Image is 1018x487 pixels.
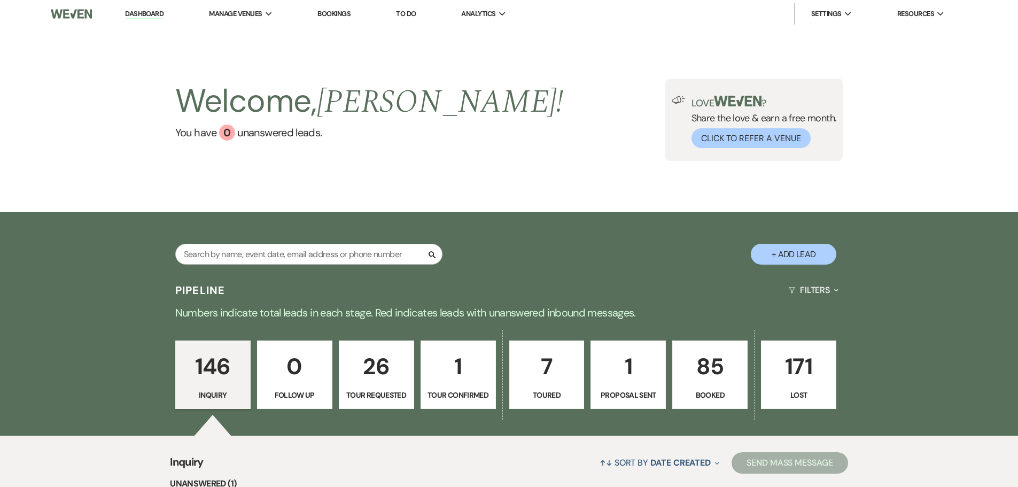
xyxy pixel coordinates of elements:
[714,96,761,106] img: weven-logo-green.svg
[428,389,489,401] p: Tour Confirmed
[175,244,442,265] input: Search by name, event date, email address or phone number
[264,349,325,384] p: 0
[264,389,325,401] p: Follow Up
[175,79,564,125] h2: Welcome,
[175,341,251,409] a: 146Inquiry
[170,454,204,477] span: Inquiry
[396,9,416,18] a: To Do
[761,341,836,409] a: 171Lost
[597,349,659,384] p: 1
[125,304,894,321] p: Numbers indicate total leads in each stage. Red indicates leads with unanswered inbound messages.
[317,9,351,18] a: Bookings
[784,276,843,304] button: Filters
[597,389,659,401] p: Proposal Sent
[182,349,244,384] p: 146
[175,283,226,298] h3: Pipeline
[590,341,666,409] a: 1Proposal Sent
[751,244,836,265] button: + Add Lead
[691,96,837,108] p: Love ?
[685,96,837,148] div: Share the love & earn a free month.
[257,341,332,409] a: 0Follow Up
[182,389,244,401] p: Inquiry
[339,341,414,409] a: 26Tour Requested
[768,349,829,384] p: 171
[516,389,578,401] p: Toured
[672,96,685,104] img: loud-speaker-illustration.svg
[421,341,496,409] a: 1Tour Confirmed
[461,9,495,19] span: Analytics
[732,452,848,474] button: Send Mass Message
[209,9,262,19] span: Manage Venues
[219,125,235,141] div: 0
[600,457,612,468] span: ↑↓
[346,389,407,401] p: Tour Requested
[516,349,578,384] p: 7
[691,128,811,148] button: Click to Refer a Venue
[650,457,711,468] span: Date Created
[51,3,91,25] img: Weven Logo
[679,349,741,384] p: 85
[509,341,585,409] a: 7Toured
[672,341,748,409] a: 85Booked
[679,389,741,401] p: Booked
[897,9,934,19] span: Resources
[317,78,564,127] span: [PERSON_NAME] !
[811,9,842,19] span: Settings
[175,125,564,141] a: You have 0 unanswered leads.
[595,449,724,477] button: Sort By Date Created
[768,389,829,401] p: Lost
[125,9,164,19] a: Dashboard
[428,349,489,384] p: 1
[346,349,407,384] p: 26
